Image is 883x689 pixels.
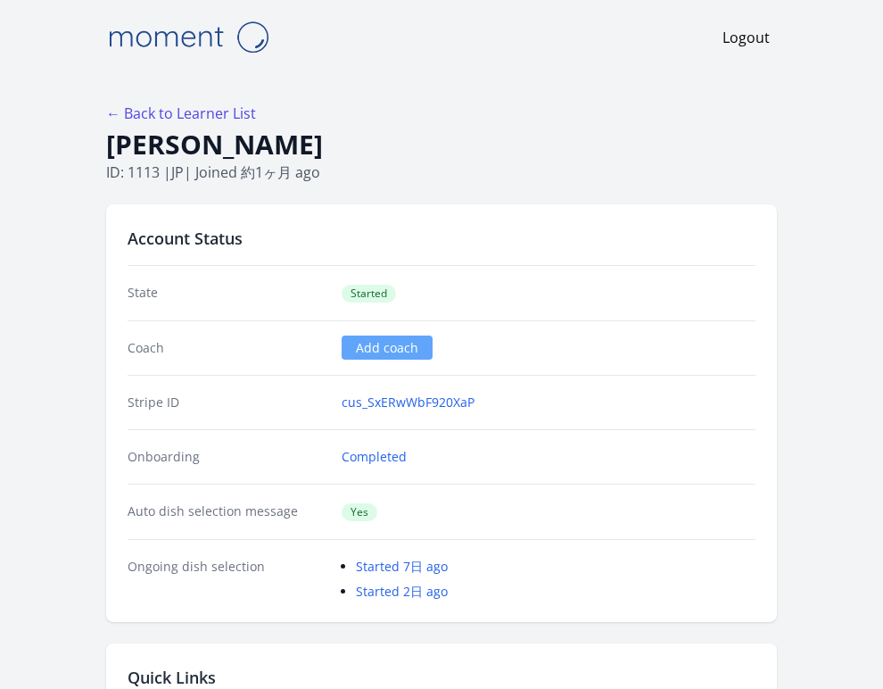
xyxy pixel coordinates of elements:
[99,14,277,60] img: Moment
[128,502,327,521] dt: Auto dish selection message
[342,394,475,411] a: cus_SxERwWbF920XaP
[106,162,777,183] p: ID: 1113 | | Joined 約1ヶ月 ago
[128,339,327,357] dt: Coach
[342,285,396,303] span: Started
[128,284,327,303] dt: State
[342,503,377,521] span: Yes
[356,583,448,600] a: Started 2日 ago
[106,128,777,162] h1: [PERSON_NAME]
[128,448,327,466] dt: Onboarding
[128,558,327,601] dt: Ongoing dish selection
[128,226,755,251] h2: Account Status
[342,448,407,466] a: Completed
[171,162,184,182] span: jp
[356,558,448,575] a: Started 7日 ago
[342,336,433,360] a: Add coach
[722,27,770,48] a: Logout
[128,394,327,411] dt: Stripe ID
[106,104,256,123] a: ← Back to Learner List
